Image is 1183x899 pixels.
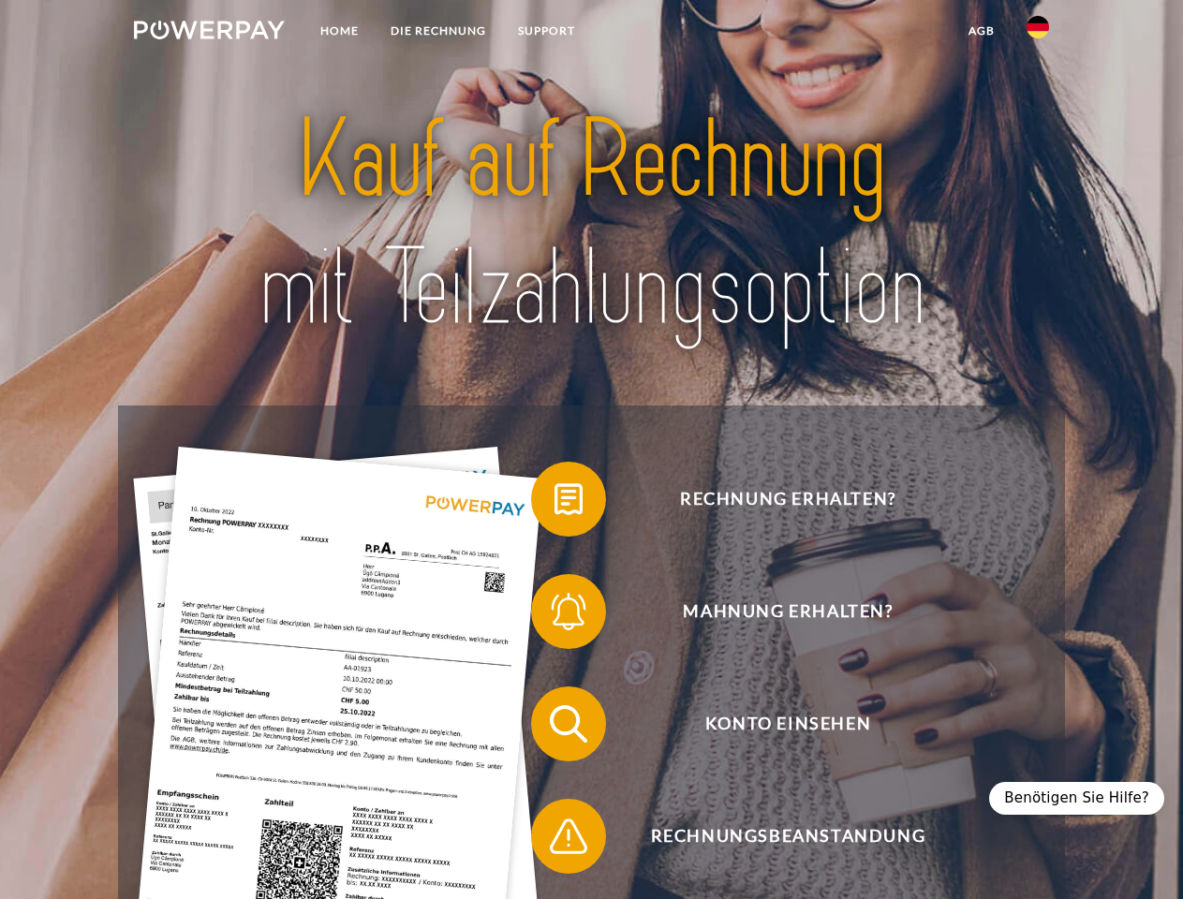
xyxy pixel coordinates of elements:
span: Rechnung erhalten? [558,462,1017,537]
button: Mahnung erhalten? [531,574,1018,649]
button: Rechnung erhalten? [531,462,1018,537]
button: Konto einsehen [531,686,1018,761]
span: Konto einsehen [558,686,1017,761]
img: qb_bill.svg [545,476,592,523]
img: qb_search.svg [545,700,592,747]
img: de [1027,16,1049,38]
a: SUPPORT [502,14,591,48]
span: Mahnung erhalten? [558,574,1017,649]
img: title-powerpay_de.svg [179,90,1004,359]
img: logo-powerpay-white.svg [134,21,285,39]
div: Benötigen Sie Hilfe? [989,782,1164,815]
span: Rechnungsbeanstandung [558,799,1017,874]
button: Rechnungsbeanstandung [531,799,1018,874]
img: qb_warning.svg [545,813,592,860]
a: Home [304,14,375,48]
img: qb_bell.svg [545,588,592,635]
a: agb [953,14,1011,48]
a: DIE RECHNUNG [375,14,502,48]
